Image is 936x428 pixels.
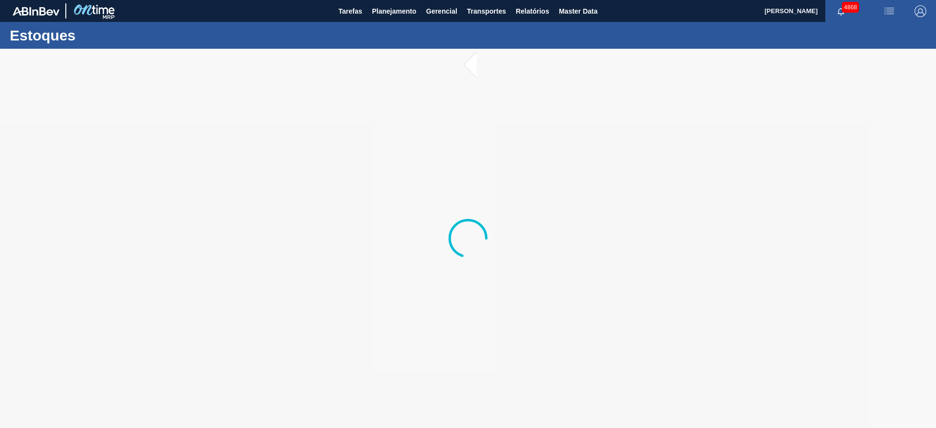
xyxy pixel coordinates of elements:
span: Master Data [559,5,597,17]
button: Notificações [825,4,857,18]
span: 4868 [842,2,859,13]
img: Logout [915,5,926,17]
span: Transportes [467,5,506,17]
img: TNhmsLtSVTkK8tSr43FrP2fwEKptu5GPRR3wAAAABJRU5ErkJggg== [13,7,59,16]
span: Tarefas [338,5,362,17]
span: Gerencial [426,5,457,17]
img: userActions [883,5,895,17]
h1: Estoques [10,30,183,41]
span: Relatórios [516,5,549,17]
span: Planejamento [372,5,416,17]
